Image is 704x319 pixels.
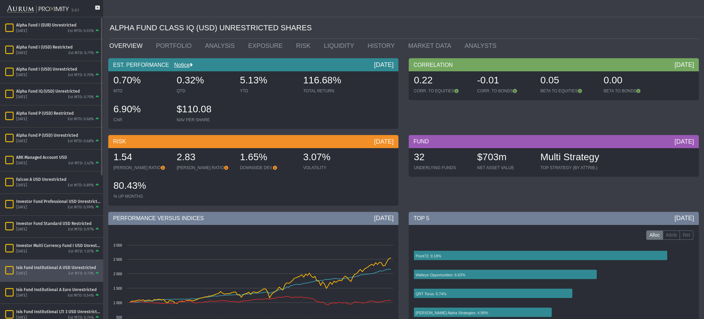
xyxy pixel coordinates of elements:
div: Falcon A USD Unrestricted [16,177,100,182]
label: Alloc [646,230,663,240]
div: Est MTD: 0.97% [68,227,94,232]
div: [PERSON_NAME] RATIO [177,165,233,171]
div: Est MTD: 0.68% [68,139,94,144]
div: [DATE] [16,51,27,56]
div: [DATE] [16,227,27,232]
div: [DATE] [16,73,27,78]
div: BETA TO EQUITIES [540,88,597,94]
div: % UP MONTHS [113,194,170,199]
div: 5.13% [240,74,296,88]
div: Est MTD: 0.55% [68,29,94,34]
div: Isis Fund Institutional A Euro Unrestricted [16,287,100,292]
div: [DATE] [16,249,27,254]
div: FUND [409,135,699,148]
div: 1.65% [240,151,296,165]
div: 0.00 [604,74,660,88]
div: 80.43% [113,179,170,194]
span: 0.32% [177,75,204,85]
div: $703m [477,151,533,165]
a: LIQUIDITY [319,39,362,53]
a: ANALYSTS [460,39,505,53]
div: BETA TO BONDS [604,88,660,94]
div: 2.83 [177,151,233,165]
div: [DATE] [16,161,27,166]
div: TOTAL RETURN [303,88,360,94]
text: 1 000 [113,301,122,305]
div: Est MTD: 0.89% [68,183,94,188]
div: Est MTD: 2.42% [68,161,94,166]
text: Point72: 9.18% [416,254,441,258]
div: NET ASSET VALUE [477,165,533,171]
a: EXPOSURE [243,39,291,53]
text: 2 000 [113,272,122,276]
label: Attrib [663,230,680,240]
div: [DATE] [374,214,394,222]
div: 1.54 [113,151,170,165]
text: 3 000 [113,244,122,247]
div: Alpha Fund I (USD) Restricted [16,44,100,50]
div: $110.08 [177,103,233,117]
div: TOP STRATEGY (BY ATTRIB.) [540,165,599,171]
text: QRT Torus: 5.74% [416,292,447,296]
a: OVERVIEW [104,39,151,53]
label: Ret [680,230,693,240]
span: 0.22 [414,75,433,85]
a: Notice [169,62,190,68]
div: Alpha Fund IQ (USD) Unrestricted [16,89,100,94]
div: Multi Strategy [540,151,599,165]
a: MARKET DATA [403,39,460,53]
div: Alpha Fund P (USD) Unrestricted [16,133,100,138]
div: Alpha Fund P (USD) Restricted [16,111,100,116]
text: 2 500 [113,258,122,261]
div: DOWNSIDE DEV. [240,165,296,171]
div: MTD [113,88,170,94]
div: Est MTD: 0.99% [68,205,94,210]
div: [DATE] [16,29,27,34]
div: Est MTD: 0.54% [68,293,94,298]
div: 3.07% [303,151,360,165]
div: CAR [113,117,170,123]
div: CORRELATION [409,58,699,71]
div: Est MTD: 0.70% [68,95,94,100]
img: Aurum-Proximity%20white.svg [7,2,69,17]
div: RISK [108,135,398,148]
div: ARK Managed Account USD [16,155,100,160]
text: Walleye Opportunities: 6.63% [416,273,465,277]
div: EST. PERFORMANCE [108,58,398,71]
div: [DATE] [374,137,394,146]
div: Est MTD: 0.72% [68,271,94,276]
div: 5.0.1 [71,8,79,13]
div: CORR. TO BONDS [477,88,533,94]
div: Est MTD: 0.70% [68,73,94,78]
a: ANALYSIS [200,39,243,53]
div: 0.05 [540,74,597,88]
div: QTD [177,88,233,94]
div: Alpha Fund I (EUR) Unrestricted [16,22,100,28]
div: [DATE] [16,271,27,276]
div: [DATE] [674,137,694,146]
div: [DATE] [674,61,694,69]
div: [DATE] [374,61,394,69]
span: 0.70% [113,75,141,85]
a: RISK [291,39,319,53]
div: Est MTD: 0.71% [68,51,94,56]
a: PORTFOLIO [151,39,200,53]
div: Isis Fund Institutional A USD Unrestricted [16,265,100,270]
div: [DATE] [16,183,27,188]
div: -0.01 [477,74,533,88]
div: ALPHA FUND CLASS IQ (USD) UNRESTRICTED SHARES [110,17,699,39]
div: Est MTD: 1.01% [68,249,94,254]
div: Notice [169,61,192,69]
div: 6.90% [113,103,170,117]
div: Investor Multi Currency Fund I USD Unrestricted [16,243,100,248]
text: [PERSON_NAME] Alpha Strategies: 4.99% [416,311,488,315]
div: YTD [240,88,296,94]
div: VOLATILITY [303,165,360,171]
div: [DATE] [16,205,27,210]
div: [DATE] [16,117,27,122]
div: 116.68% [303,74,360,88]
div: Alpha Fund I (USD) Unrestricted [16,66,100,72]
div: Est MTD: 0.68% [68,117,94,122]
a: HISTORY [362,39,403,53]
div: [DATE] [674,214,694,222]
